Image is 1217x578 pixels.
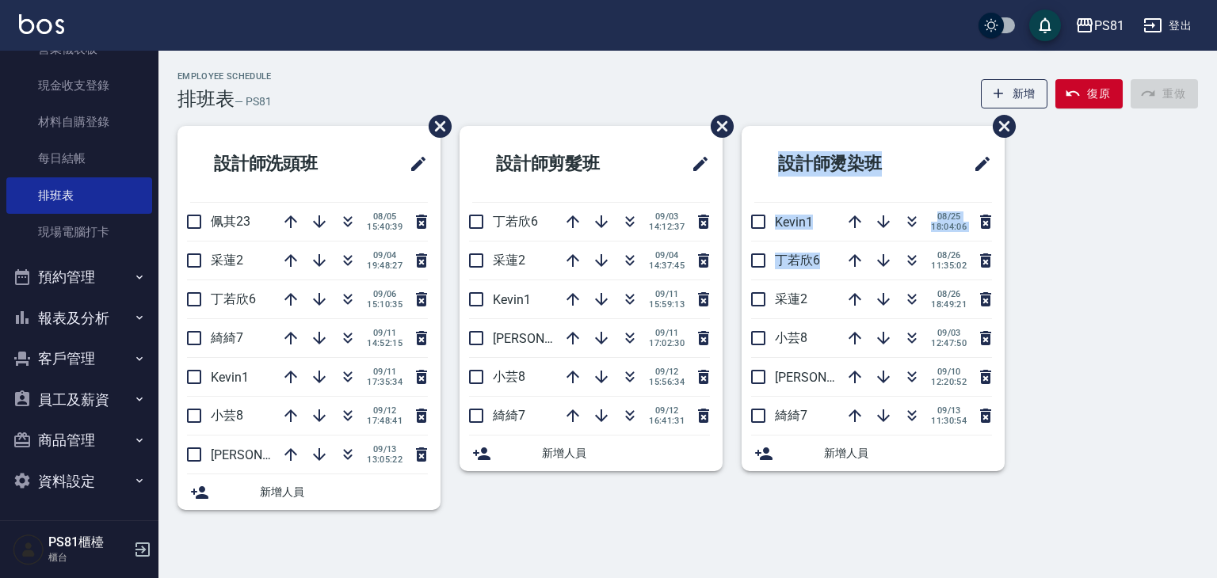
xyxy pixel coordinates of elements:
[6,140,152,177] a: 每日結帳
[367,367,402,377] span: 09/11
[1094,16,1124,36] div: PS81
[775,291,807,306] span: 采蓮2
[211,291,256,306] span: 丁若欣6
[367,328,402,338] span: 09/11
[824,445,992,462] span: 新增人員
[6,420,152,461] button: 商品管理
[649,338,685,348] span: 17:02:30
[931,405,967,416] span: 09/13
[211,330,243,345] span: 綺綺7
[931,367,967,377] span: 09/10
[177,71,272,82] h2: Employee Schedule
[367,299,402,310] span: 15:10:35
[177,474,441,510] div: 新增人員
[931,222,967,232] span: 18:04:06
[649,260,685,271] span: 14:37:45
[48,550,129,565] p: 櫃台
[211,447,313,462] span: [PERSON_NAME]3
[649,328,685,338] span: 09/11
[460,435,723,471] div: 新增人員
[931,211,967,222] span: 08/25
[493,408,525,423] span: 綺綺7
[931,338,967,348] span: 12:47:50
[367,289,402,299] span: 09/06
[493,369,525,384] span: 小芸8
[367,416,402,426] span: 17:48:41
[211,408,243,423] span: 小芸8
[260,484,428,500] span: 新增人員
[493,292,531,307] span: Kevin1
[367,454,402,465] span: 13:05:22
[399,145,428,183] span: 修改班表的標題
[981,103,1018,150] span: 刪除班表
[6,379,152,420] button: 員工及薪資
[367,211,402,222] span: 08/05
[649,367,685,377] span: 09/12
[493,331,595,346] span: [PERSON_NAME]3
[367,377,402,387] span: 17:35:34
[6,257,152,298] button: 預約管理
[367,250,402,260] span: 09/04
[493,253,525,268] span: 采蓮2
[6,298,152,339] button: 報表及分析
[6,338,152,379] button: 客戶管理
[211,214,250,229] span: 佩其23
[775,370,877,385] span: [PERSON_NAME]3
[6,177,152,214] a: 排班表
[649,222,685,232] span: 14:12:37
[542,445,710,462] span: 新增人員
[775,330,807,345] span: 小芸8
[472,135,652,192] h2: 設計師剪髮班
[649,405,685,416] span: 09/12
[981,79,1048,108] button: 新增
[649,377,685,387] span: 15:56:34
[493,214,538,229] span: 丁若欣6
[19,14,64,34] img: Logo
[649,211,685,222] span: 09/03
[931,328,967,338] span: 09/03
[48,534,129,550] h5: PS81櫃檯
[190,135,370,192] h2: 設計師洗頭班
[6,461,152,502] button: 資料設定
[1055,79,1123,108] button: 復原
[6,67,152,104] a: 現金收支登錄
[6,104,152,140] a: 材料自購登錄
[211,253,243,268] span: 采蓮2
[417,103,454,150] span: 刪除班表
[775,215,813,230] span: Kevin1
[367,222,402,232] span: 15:40:39
[367,338,402,348] span: 14:52:15
[1029,10,1061,41] button: save
[6,214,152,250] a: 現場電腦打卡
[699,103,736,150] span: 刪除班表
[235,93,272,110] h6: — PS81
[931,299,967,310] span: 18:49:21
[649,416,685,426] span: 16:41:31
[963,145,992,183] span: 修改班表的標題
[13,534,44,565] img: Person
[931,377,967,387] span: 12:20:52
[775,253,820,268] span: 丁若欣6
[367,444,402,454] span: 09/13
[367,260,402,271] span: 19:48:27
[1137,11,1198,40] button: 登出
[649,289,685,299] span: 09/11
[931,260,967,271] span: 11:35:02
[649,299,685,310] span: 15:59:13
[177,88,235,110] h3: 排班表
[1069,10,1131,42] button: PS81
[754,135,934,192] h2: 設計師燙染班
[367,405,402,416] span: 09/12
[211,370,249,385] span: Kevin1
[742,435,1005,471] div: 新增人員
[931,289,967,299] span: 08/26
[931,416,967,426] span: 11:30:54
[681,145,710,183] span: 修改班表的標題
[931,250,967,260] span: 08/26
[649,250,685,260] span: 09/04
[775,408,807,423] span: 綺綺7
